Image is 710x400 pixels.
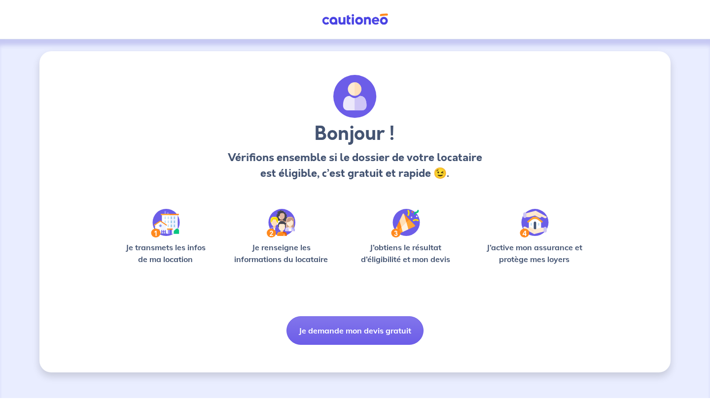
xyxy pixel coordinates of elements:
[520,209,549,237] img: /static/bfff1cf634d835d9112899e6a3df1a5d/Step-4.svg
[228,241,334,265] p: Je renseigne les informations du locataire
[477,241,592,265] p: J’active mon assurance et protège mes loyers
[225,150,485,181] p: Vérifions ensemble si le dossier de votre locataire est éligible, c’est gratuit et rapide 😉.
[391,209,420,237] img: /static/f3e743aab9439237c3e2196e4328bba9/Step-3.svg
[286,316,424,345] button: Je demande mon devis gratuit
[151,209,180,237] img: /static/90a569abe86eec82015bcaae536bd8e6/Step-1.svg
[318,13,392,26] img: Cautioneo
[225,122,485,146] h3: Bonjour !
[350,241,461,265] p: J’obtiens le résultat d’éligibilité et mon devis
[333,75,377,118] img: archivate
[118,241,213,265] p: Je transmets les infos de ma location
[267,209,295,237] img: /static/c0a346edaed446bb123850d2d04ad552/Step-2.svg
